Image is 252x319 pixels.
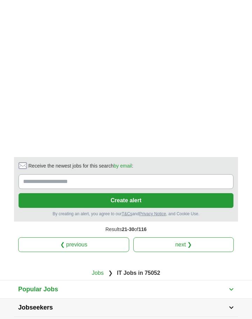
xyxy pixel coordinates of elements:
span: 21-30 [122,226,134,232]
button: Create alert [19,193,233,208]
div: By creating an alert, you agree to our and , and Cookie Use. [19,211,233,217]
a: T&Cs [122,211,132,216]
a: Privacy Notice [139,211,166,216]
span: Jobseekers [18,303,53,312]
img: toggle icon [229,306,234,309]
strong: IT Jobs in 75052 [117,270,160,276]
a: ❮ previous [18,237,129,252]
span: Popular Jobs [18,285,58,294]
span: ❯ [108,270,113,276]
div: Results of [14,222,238,237]
span: 116 [138,226,146,232]
img: toggle icon [229,288,234,291]
a: Jobs [92,270,104,276]
a: next ❯ [133,237,234,252]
